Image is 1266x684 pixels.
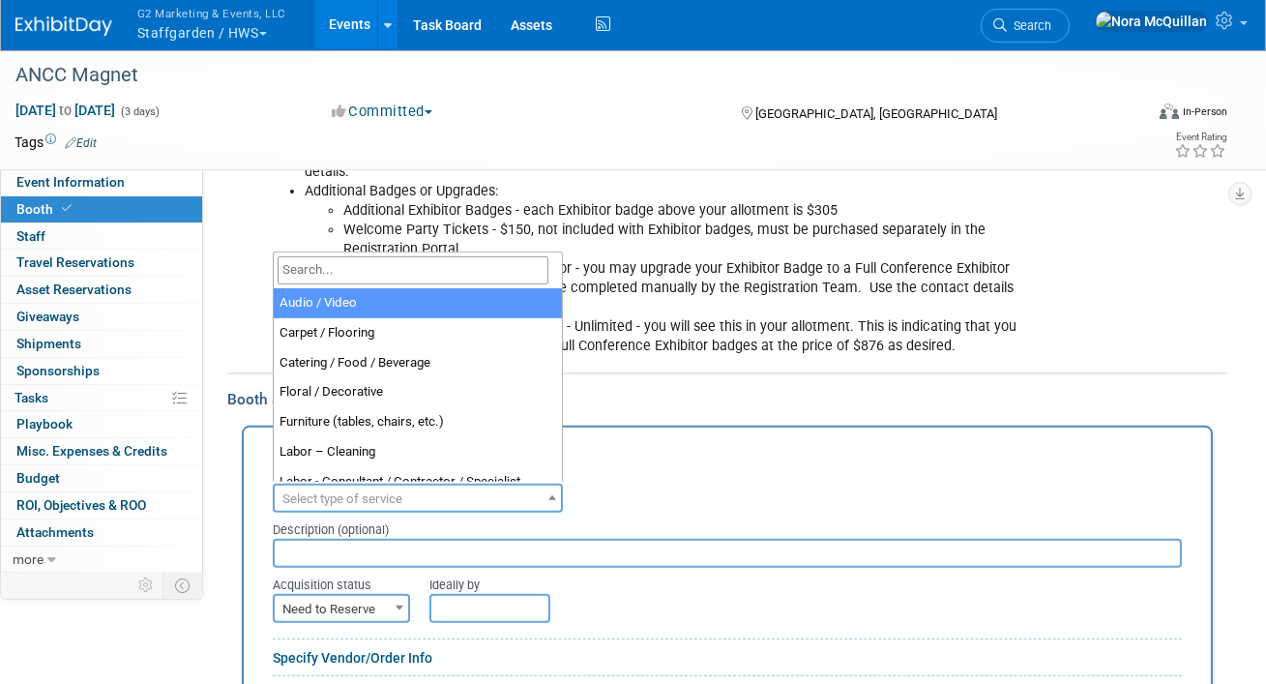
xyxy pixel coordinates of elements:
a: ROI, Objectives & ROO [1,492,202,519]
li: Exhibitor to Full Conference Exhibitor - you may upgrade your Exhibitor Badge to a Full Conferenc... [343,259,1021,317]
a: Travel Reservations [1,250,202,276]
div: Event Format [1049,101,1227,130]
a: Booth [1,196,202,223]
li: Welcome Party Tickets - $150, not included with Exhibitor badges, must be purchased separately in... [343,221,1021,259]
a: Budget [1,465,202,491]
a: Specify Vendor/Order Info [273,650,432,666]
body: Rich Text Area. Press ALT-0 for help. [11,8,884,26]
span: Search [1007,18,1051,33]
i: Booth reservation complete [62,203,72,214]
button: Committed [325,102,440,122]
div: Acquisition status [273,568,400,594]
img: Nora McQuillan [1095,11,1208,32]
li: Labor – Cleaning [274,437,562,467]
a: Event Information [1,169,202,195]
span: (3 days) [119,105,160,118]
a: Asset Reservations [1,277,202,303]
span: Staff [16,228,45,244]
span: Booth [16,201,75,217]
li: Additional Exhibitor Badges - each Exhibitor badge above your allotment is $305 [343,201,1021,221]
li: Additional Badges or Upgrades: [305,182,1021,357]
li: Furniture (tables, chairs, etc.) [274,407,562,437]
a: more [1,547,202,573]
li: Exhibitor Full Conference Additional - Unlimited - you will see this in your allotment. This is i... [343,317,1021,356]
span: to [56,103,74,118]
td: Personalize Event Tab Strip [130,573,163,598]
div: Ideally by [429,568,1104,594]
a: Giveaways [1,304,202,330]
div: Event Rating [1174,133,1226,142]
span: Need to Reserve [273,594,410,623]
span: Attachments [16,524,94,540]
span: Select type of service [282,491,402,506]
span: Tasks [15,390,48,405]
a: Shipments [1,331,202,357]
img: Format-Inperson.png [1160,104,1179,119]
span: Sponsorships [16,363,100,378]
li: Carpet / Flooring [274,318,562,348]
span: [DATE] [DATE] [15,102,116,119]
span: Giveaways [16,309,79,324]
li: Catering / Food / Beverage [274,348,562,378]
span: Misc. Expenses & Credits [16,443,167,459]
span: Travel Reservations [16,254,134,270]
a: Attachments [1,520,202,546]
div: Booth Services [227,389,1227,410]
a: Misc. Expenses & Credits [1,438,202,464]
li: Labor - Consultant / Contractor / Specialist [274,467,562,497]
img: ExhibitDay [15,16,112,36]
span: [GEOGRAPHIC_DATA], [GEOGRAPHIC_DATA] [755,106,997,121]
a: Edit [65,136,97,150]
span: more [13,551,44,567]
div: New Booth Service [273,448,1182,479]
span: Playbook [16,416,73,431]
li: Floral / Decorative [274,377,562,407]
span: Need to Reserve [275,596,408,623]
input: Search... [278,256,548,284]
a: Staff [1,223,202,250]
a: Sponsorships [1,358,202,384]
a: Playbook [1,411,202,437]
div: ANCC Magnet [9,58,1124,93]
a: Search [981,9,1070,43]
div: Description (optional) [273,513,1182,539]
span: Budget [16,470,60,486]
span: Asset Reservations [16,282,132,297]
span: G2 Marketing & Events, LLC [137,3,286,23]
td: Tags [15,133,97,152]
span: ROI, Objectives & ROO [16,497,146,513]
span: Shipments [16,336,81,351]
td: Toggle Event Tabs [163,573,203,598]
div: In-Person [1182,104,1227,119]
span: Event Information [16,174,125,190]
li: Audio / Video [274,288,562,318]
a: Tasks [1,385,202,411]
